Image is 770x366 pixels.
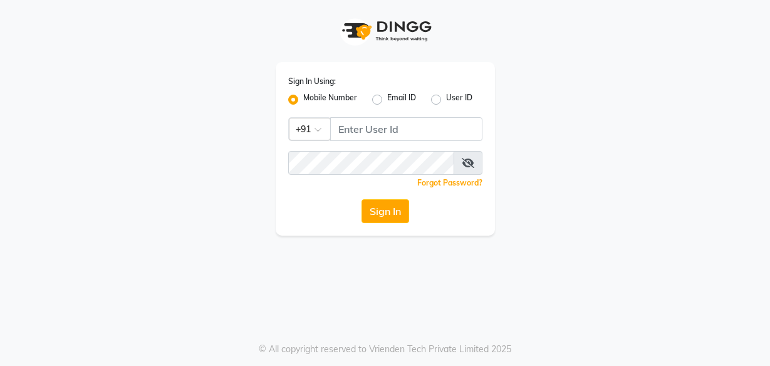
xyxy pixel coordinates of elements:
[387,92,416,107] label: Email ID
[335,13,435,50] img: logo1.svg
[288,76,336,87] label: Sign In Using:
[303,92,357,107] label: Mobile Number
[288,151,454,175] input: Username
[330,117,482,141] input: Username
[362,199,409,223] button: Sign In
[446,92,472,107] label: User ID
[417,178,482,187] a: Forgot Password?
